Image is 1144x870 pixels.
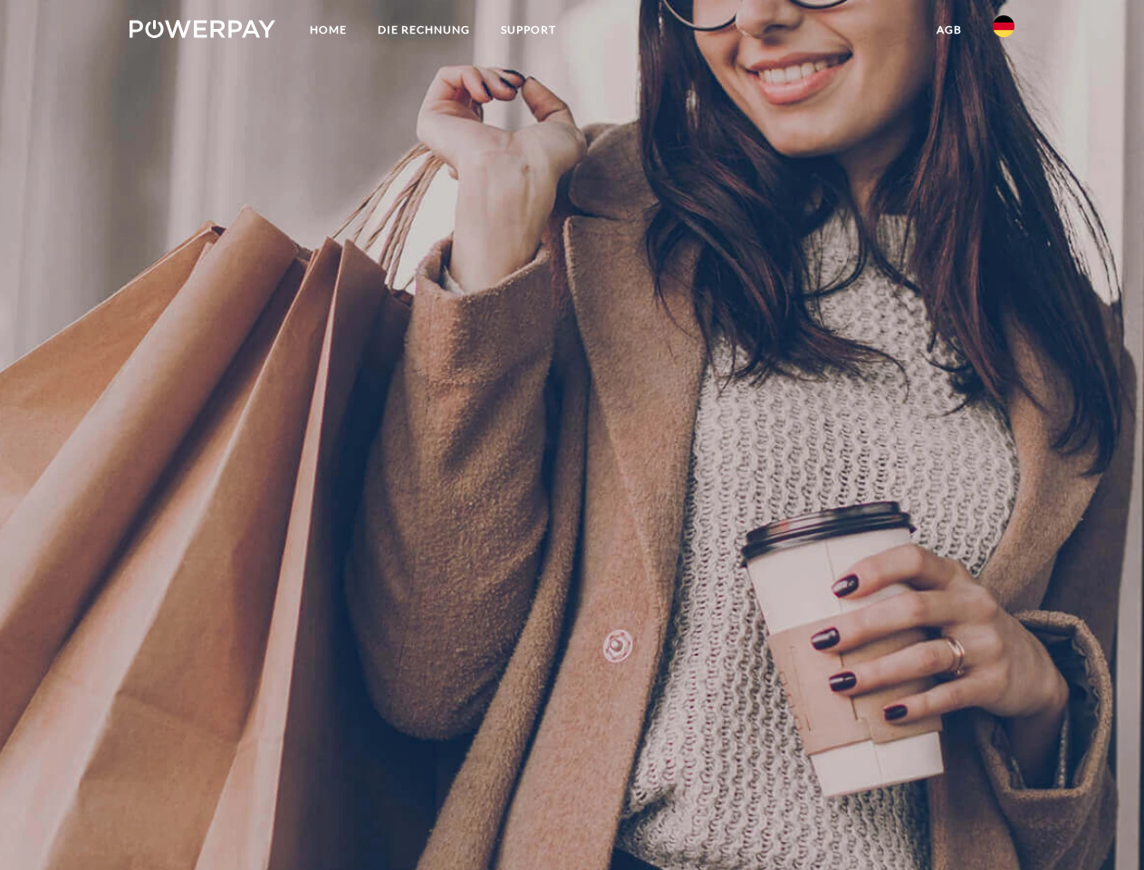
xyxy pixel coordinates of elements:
[921,14,977,46] a: agb
[485,14,572,46] a: SUPPORT
[362,14,485,46] a: DIE RECHNUNG
[993,15,1014,37] img: de
[130,20,275,38] img: logo-powerpay-white.svg
[294,14,362,46] a: Home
